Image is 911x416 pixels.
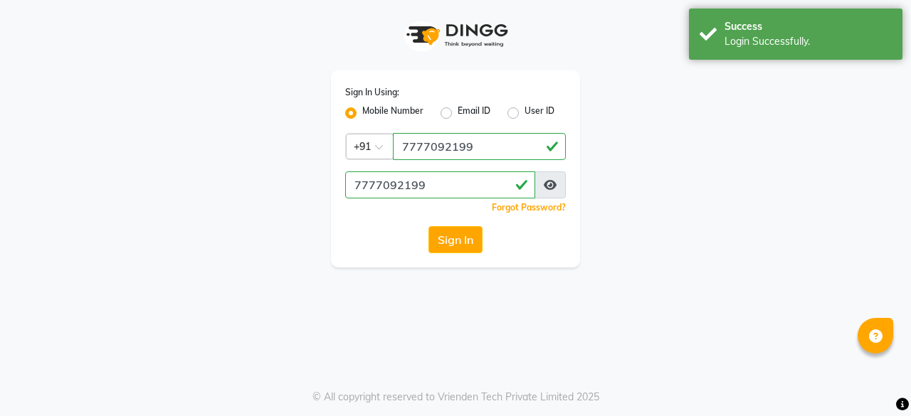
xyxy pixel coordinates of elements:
[725,19,892,34] div: Success
[345,171,535,198] input: Username
[393,133,566,160] input: Username
[725,34,892,49] div: Login Successfully.
[345,86,399,99] label: Sign In Using:
[399,14,512,56] img: logo1.svg
[525,105,554,122] label: User ID
[492,202,566,213] a: Forgot Password?
[458,105,490,122] label: Email ID
[362,105,423,122] label: Mobile Number
[428,226,483,253] button: Sign In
